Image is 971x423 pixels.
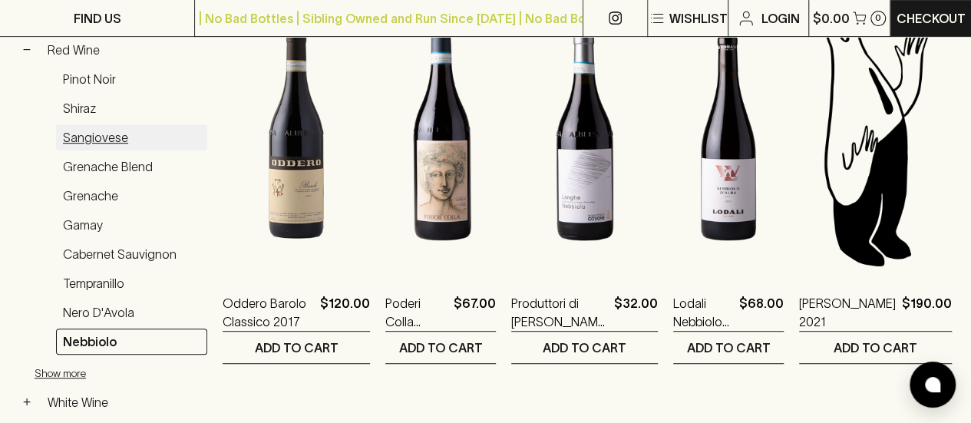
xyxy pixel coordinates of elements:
button: ADD TO CART [223,332,370,363]
a: Produttori di [PERSON_NAME] Nebbiolo 2023 [511,294,608,331]
p: $68.00 [739,294,784,331]
a: Cabernet Sauvignon [56,241,207,267]
a: Sangiovese [56,124,207,150]
button: ADD TO CART [673,332,784,363]
p: Login [761,9,800,28]
a: Nero d'Avola [56,299,207,326]
img: bubble-icon [925,377,940,392]
img: Oddero Barolo Classico 2017 [223,2,370,271]
a: White Wine [41,389,207,415]
a: [PERSON_NAME] 2021 [799,294,896,331]
p: Wishlist [669,9,728,28]
p: ADD TO CART [834,339,917,357]
a: Oddero Barolo Classico 2017 [223,294,314,331]
p: FIND US [74,9,121,28]
a: Tempranillo [56,270,207,296]
p: ADD TO CART [687,339,771,357]
p: $190.00 [902,294,952,331]
p: Checkout [897,9,966,28]
p: $0.00 [813,9,850,28]
a: Gamay [56,212,207,238]
a: Red Wine [41,37,207,63]
img: Lodali Nebbiolo d'Alba 2023 [673,2,784,271]
button: ADD TO CART [385,332,496,363]
img: Poderi Colla Langhe Nebbiolo 2021 [385,2,496,271]
a: Grenache [56,183,207,209]
p: $67.00 [454,294,496,331]
img: Blackhearts & Sparrows Man [799,2,952,271]
button: − [19,42,35,58]
a: Grenache Blend [56,154,207,180]
p: 0 [875,14,881,22]
a: Lodali Nebbiolo d'Alba 2023 [673,294,733,331]
button: Show more [35,358,236,389]
p: $120.00 [320,294,370,331]
p: ADD TO CART [255,339,339,357]
button: + [19,395,35,410]
p: ADD TO CART [399,339,483,357]
p: $32.00 [614,294,658,331]
a: Shiraz [56,95,207,121]
a: Poderi Colla Langhe Nebbiolo 2021 [385,294,448,331]
a: Nebbiolo [56,329,207,355]
img: Produttori di Govone Langhe Nebbiolo 2023 [511,2,658,271]
a: Pinot Noir [56,66,207,92]
button: ADD TO CART [511,332,658,363]
p: ADD TO CART [543,339,626,357]
button: ADD TO CART [799,332,952,363]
